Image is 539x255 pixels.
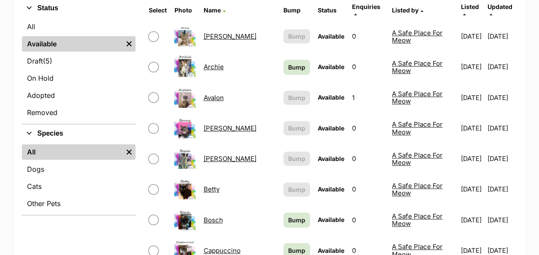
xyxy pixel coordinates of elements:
[288,185,305,194] span: Bump
[22,53,136,69] a: Draft
[283,182,310,197] button: Bump
[123,144,136,160] a: Remove filter
[43,56,52,66] span: (5)
[288,154,305,163] span: Bump
[458,83,487,112] td: [DATE]
[203,124,256,132] a: [PERSON_NAME]
[22,161,136,177] a: Dogs
[392,120,443,136] a: A Safe Place For Meow
[458,21,487,51] td: [DATE]
[22,17,136,124] div: Status
[288,63,305,72] span: Bump
[349,83,388,112] td: 1
[22,19,136,34] a: All
[349,52,388,82] td: 0
[203,185,219,193] a: Betty
[288,246,305,255] span: Bump
[392,29,443,44] a: A Safe Place For Meow
[318,216,344,223] span: Available
[22,3,136,14] button: Status
[283,212,310,228] a: Bump
[318,124,344,132] span: Available
[349,144,388,173] td: 0
[392,182,443,197] a: A Safe Place For Meow
[283,91,310,105] button: Bump
[318,247,344,254] span: Available
[288,124,305,133] span: Bump
[283,152,310,166] button: Bump
[458,113,487,143] td: [DATE]
[392,151,443,167] a: A Safe Place For Meow
[488,3,512,17] a: Updated
[203,6,220,14] span: Name
[22,143,136,215] div: Species
[488,83,516,112] td: [DATE]
[488,3,512,10] span: Updated
[488,144,516,173] td: [DATE]
[203,94,223,102] a: Avalon
[22,88,136,103] a: Adopted
[203,32,256,40] a: [PERSON_NAME]
[318,94,344,101] span: Available
[349,205,388,235] td: 0
[458,174,487,204] td: [DATE]
[288,32,305,41] span: Bump
[488,113,516,143] td: [DATE]
[352,3,380,17] a: Enquiries
[349,21,388,51] td: 0
[392,90,443,105] a: A Safe Place For Meow
[352,3,380,10] span: translation missing: en.admin.listings.index.attributes.enquiries
[318,33,344,40] span: Available
[488,205,516,235] td: [DATE]
[318,155,344,162] span: Available
[288,216,305,225] span: Bump
[458,144,487,173] td: [DATE]
[318,185,344,193] span: Available
[22,144,123,160] a: All
[288,93,305,102] span: Bump
[458,205,487,235] td: [DATE]
[22,70,136,86] a: On Hold
[203,216,223,224] a: Bosch
[318,63,344,70] span: Available
[22,105,136,120] a: Removed
[392,6,419,14] span: Listed by
[488,21,516,51] td: [DATE]
[488,174,516,204] td: [DATE]
[283,121,310,135] button: Bump
[488,52,516,82] td: [DATE]
[392,59,443,75] a: A Safe Place For Meow
[461,3,479,10] span: Listed
[349,113,388,143] td: 0
[203,155,256,163] a: [PERSON_NAME]
[22,196,136,211] a: Other Pets
[392,6,423,14] a: Listed by
[203,6,225,14] a: Name
[123,36,136,52] a: Remove filter
[392,212,443,228] a: A Safe Place For Meow
[283,29,310,43] button: Bump
[203,246,240,255] a: Cappuccino
[22,36,123,52] a: Available
[349,174,388,204] td: 0
[461,3,479,17] a: Listed
[283,60,310,75] a: Bump
[22,179,136,194] a: Cats
[458,52,487,82] td: [DATE]
[203,63,223,71] a: Archie
[22,128,136,139] button: Species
